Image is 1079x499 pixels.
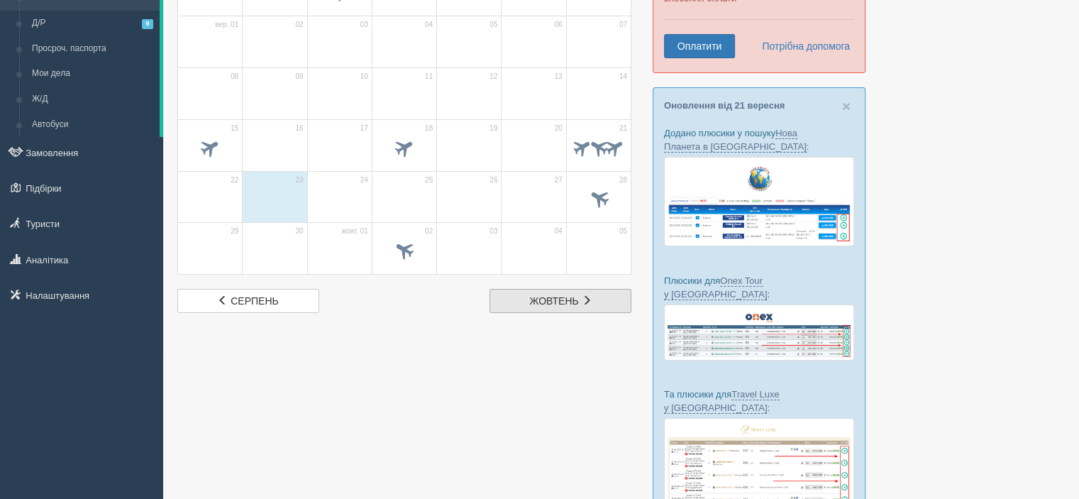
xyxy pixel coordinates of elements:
[664,389,780,414] a: Travel Luxe у [GEOGRAPHIC_DATA]
[295,226,303,236] span: 30
[26,36,160,62] a: Просроч. паспорта
[664,34,735,58] a: Оплатити
[555,124,563,133] span: 20
[26,61,160,87] a: Мои дела
[425,175,433,185] span: 25
[555,20,563,30] span: 06
[489,124,497,133] span: 19
[555,226,563,236] span: 04
[231,175,238,185] span: 22
[555,72,563,82] span: 13
[425,226,433,236] span: 02
[295,175,303,185] span: 23
[664,274,854,301] p: Плюсики для :
[842,98,851,114] span: ×
[142,19,153,28] span: 9
[664,305,854,361] img: onex-tour-proposal-crm-for-travel-agency.png
[26,112,160,138] a: Автобуси
[664,275,767,300] a: Onex Tour у [GEOGRAPHIC_DATA]
[489,289,631,313] a: жовтень
[425,20,433,30] span: 04
[360,175,368,185] span: 24
[664,388,854,415] p: Та плюсики для :
[664,157,854,246] img: new-planet-%D0%BF%D1%96%D0%B4%D0%B1%D1%96%D1%80%D0%BA%D0%B0-%D1%81%D1%80%D0%BC-%D0%B4%D0%BB%D1%8F...
[489,175,497,185] span: 26
[295,124,303,133] span: 16
[231,226,238,236] span: 29
[360,72,368,82] span: 10
[489,226,497,236] span: 03
[231,124,238,133] span: 15
[619,20,627,30] span: 07
[26,11,160,36] a: Д/Р9
[26,87,160,112] a: Ж/Д
[664,126,854,153] p: Додано плюсики у пошуку :
[664,128,807,153] a: Нова Планета в [GEOGRAPHIC_DATA]
[360,124,368,133] span: 17
[619,226,627,236] span: 05
[231,72,238,82] span: 08
[425,72,433,82] span: 11
[489,72,497,82] span: 12
[295,72,303,82] span: 09
[842,99,851,114] button: Close
[215,20,238,30] span: вер. 01
[619,175,627,185] span: 28
[664,100,785,111] a: Оновлення від 21 вересня
[360,20,368,30] span: 03
[341,226,368,236] span: жовт. 01
[231,295,278,307] span: серпень
[489,20,497,30] span: 05
[555,175,563,185] span: 27
[530,295,579,307] span: жовтень
[619,124,627,133] span: 21
[425,124,433,133] span: 18
[177,289,319,313] a: серпень
[753,34,851,58] a: Потрібна допомога
[619,72,627,82] span: 14
[295,20,303,30] span: 02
